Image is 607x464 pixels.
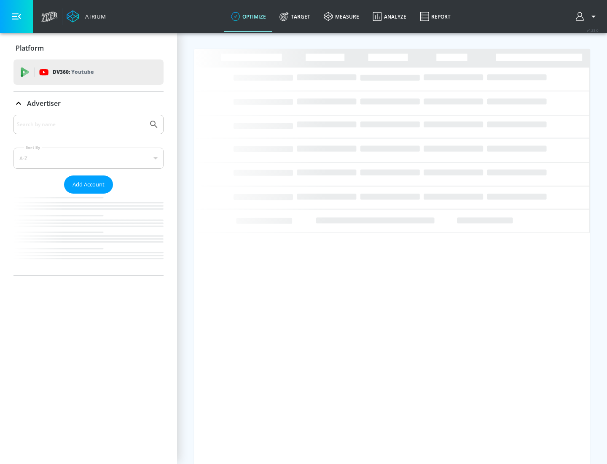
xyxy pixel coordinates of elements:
[16,43,44,53] p: Platform
[13,59,164,85] div: DV360: Youtube
[82,13,106,20] div: Atrium
[13,194,164,275] nav: list of Advertiser
[587,28,599,32] span: v 4.28.0
[366,1,413,32] a: Analyze
[317,1,366,32] a: measure
[273,1,317,32] a: Target
[13,92,164,115] div: Advertiser
[413,1,457,32] a: Report
[224,1,273,32] a: optimize
[67,10,106,23] a: Atrium
[64,175,113,194] button: Add Account
[27,99,61,108] p: Advertiser
[53,67,94,77] p: DV360:
[24,145,42,150] label: Sort By
[73,180,105,189] span: Add Account
[13,148,164,169] div: A-Z
[71,67,94,76] p: Youtube
[13,36,164,60] div: Platform
[13,115,164,275] div: Advertiser
[17,119,145,130] input: Search by name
